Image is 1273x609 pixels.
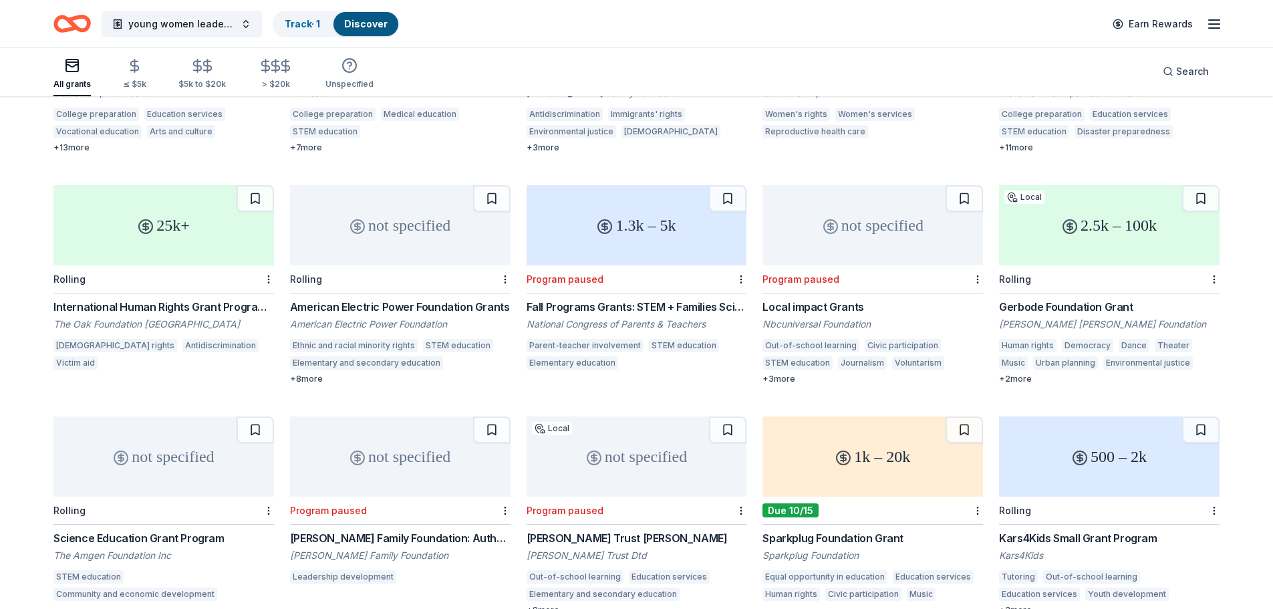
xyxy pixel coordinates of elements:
[999,125,1069,138] div: STEM education
[1004,191,1044,204] div: Local
[53,299,274,315] div: International Human Rights Grant Programme
[999,588,1080,601] div: Education services
[178,53,226,96] button: $5k to $20k
[762,416,983,605] a: 1k – 20kDue 10/15Sparkplug Foundation GrantSparkplug FoundationEqual opportunity in educationEduc...
[999,570,1038,584] div: Tutoring
[53,549,274,562] div: The Amgen Foundation Inc
[366,125,504,138] div: Diversity and intergroup relations
[1085,588,1169,601] div: Youth development
[999,142,1220,153] div: + 11 more
[762,108,830,121] div: Women's rights
[290,416,511,588] a: not specifiedProgram paused[PERSON_NAME] Family Foundation: Authentic Leadership Grants[PERSON_NA...
[762,299,983,315] div: Local impact Grants
[762,318,983,331] div: Nbcuniversal Foundation
[527,416,747,497] div: not specified
[258,53,293,96] button: > $20k
[53,108,139,121] div: College preparation
[285,18,320,29] a: Track· 1
[53,505,86,516] div: Rolling
[147,125,215,138] div: Arts and culture
[527,299,747,315] div: Fall Programs Grants: STEM + Families Science Festival
[762,549,983,562] div: Sparkplug Foundation
[53,416,274,497] div: not specified
[527,549,747,562] div: [PERSON_NAME] Trust Dtd
[1062,339,1113,352] div: Democracy
[381,108,459,121] div: Medical education
[1176,64,1209,80] span: Search
[527,185,747,374] a: 1.3k – 5kProgram pausedFall Programs Grants: STEM + Families Science FestivalNational Congress of...
[762,356,833,370] div: STEM education
[527,356,618,370] div: Elementary education
[53,570,124,584] div: STEM education
[762,416,983,497] div: 1k – 20k
[325,79,374,90] div: Unspecified
[178,79,226,90] div: $5k to $20k
[53,588,217,601] div: Community and economic development
[53,8,91,39] a: Home
[53,125,142,138] div: Vocational education
[290,570,396,584] div: Leadership development
[1105,12,1201,36] a: Earn Rewards
[762,374,983,384] div: + 3 more
[1152,58,1220,85] button: Search
[835,108,915,121] div: Women's services
[290,142,511,153] div: + 7 more
[892,356,944,370] div: Voluntarism
[527,339,644,352] div: Parent-teacher involvement
[290,273,322,285] div: Rolling
[1174,588,1208,601] div: Camps
[762,570,887,584] div: Equal opportunity in education
[1103,356,1193,370] div: Environmental justice
[1043,570,1140,584] div: Out-of-school learning
[53,530,274,546] div: Science Education Grant Program
[527,318,747,331] div: National Congress of Parents & Teachers
[649,339,719,352] div: STEM education
[290,505,367,516] div: Program paused
[290,125,360,138] div: STEM education
[527,125,616,138] div: Environmental justice
[838,356,887,370] div: Journalism
[865,339,941,352] div: Civic participation
[290,374,511,384] div: + 8 more
[53,416,274,605] a: not specifiedRollingScience Education Grant ProgramThe Amgen Foundation IncSTEM educationCommunit...
[290,530,511,546] div: [PERSON_NAME] Family Foundation: Authentic Leadership Grants
[53,185,274,374] a: 25k+RollingInternational Human Rights Grant ProgrammeThe Oak Foundation [GEOGRAPHIC_DATA][DEMOGRA...
[128,16,235,32] span: young women leadership training and education support
[1075,125,1173,138] div: Disaster preparedness
[527,588,680,601] div: Elementary and secondary education
[999,505,1031,516] div: Rolling
[527,185,747,265] div: 1.3k – 5k
[53,185,274,265] div: 25k+
[53,339,177,352] div: [DEMOGRAPHIC_DATA] rights
[123,53,146,96] button: ≤ $5k
[762,588,820,601] div: Human rights
[999,374,1220,384] div: + 2 more
[1155,339,1192,352] div: Theater
[290,549,511,562] div: [PERSON_NAME] Family Foundation
[999,108,1085,121] div: College preparation
[1090,108,1171,121] div: Education services
[527,530,747,546] div: [PERSON_NAME] Trust [PERSON_NAME]
[273,11,400,37] button: Track· 1Discover
[999,339,1056,352] div: Human rights
[144,108,225,121] div: Education services
[290,185,511,384] a: not specifiedRollingAmerican Electric Power Foundation GrantsAmerican Electric Power FoundationEt...
[608,108,685,121] div: Immigrants' rights
[762,530,983,546] div: Sparkplug Foundation Grant
[629,570,710,584] div: Education services
[290,339,418,352] div: Ethnic and racial minority rights
[532,422,572,435] div: Local
[53,356,98,370] div: Victim aid
[1119,339,1149,352] div: Dance
[762,125,868,138] div: Reproductive health care
[527,142,747,153] div: + 3 more
[527,273,603,285] div: Program paused
[907,588,936,601] div: Music
[290,299,511,315] div: American Electric Power Foundation Grants
[999,185,1220,265] div: 2.5k – 100k
[762,185,983,265] div: not specified
[762,273,839,285] div: Program paused
[290,318,511,331] div: American Electric Power Foundation
[999,318,1220,331] div: [PERSON_NAME] [PERSON_NAME] Foundation
[762,185,983,384] a: not specifiedProgram pausedLocal impact GrantsNbcuniversal FoundationOut-of-school learningCivic ...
